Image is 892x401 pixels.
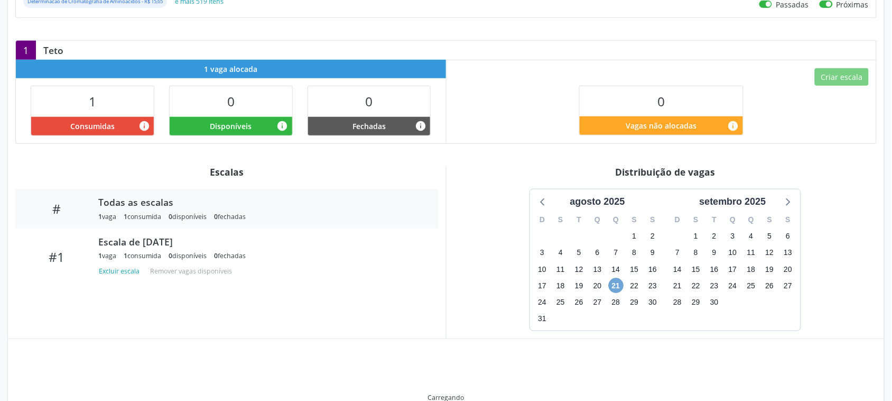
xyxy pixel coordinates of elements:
[553,295,568,309] span: segunda-feira, 25 de agosto de 2025
[707,245,722,260] span: terça-feira, 9 de setembro de 2025
[689,278,703,293] span: segunda-feira, 22 de setembro de 2025
[609,295,624,309] span: quinta-feira, 28 de agosto de 2025
[572,245,587,260] span: terça-feira, 5 de agosto de 2025
[670,278,685,293] span: domingo, 21 de setembro de 2025
[627,295,642,309] span: sexta-feira, 29 de agosto de 2025
[762,262,777,277] span: sexta-feira, 19 de setembro de 2025
[169,212,172,221] span: 0
[689,262,703,277] span: segunda-feira, 15 de setembro de 2025
[689,245,703,260] span: segunda-feira, 8 de setembro de 2025
[98,212,116,221] div: vaga
[138,120,150,132] i: Vagas alocadas que possuem marcações associadas
[668,212,687,228] div: D
[609,245,624,260] span: quinta-feira, 7 de agosto de 2025
[124,251,161,260] div: consumida
[723,212,742,228] div: Q
[744,229,759,244] span: quinta-feira, 4 de setembro de 2025
[657,93,665,110] span: 0
[645,229,660,244] span: sábado, 2 de agosto de 2025
[214,251,246,260] div: fechadas
[645,295,660,309] span: sábado, 30 de agosto de 2025
[707,295,722,309] span: terça-feira, 30 de setembro de 2025
[169,251,207,260] div: disponíveis
[16,60,446,78] div: 1 vaga alocada
[742,212,760,228] div: Q
[572,262,587,277] span: terça-feira, 12 de agosto de 2025
[687,212,705,228] div: S
[588,212,607,228] div: Q
[124,212,127,221] span: 1
[625,212,644,228] div: S
[552,212,570,228] div: S
[689,229,703,244] span: segunda-feira, 1 de setembro de 2025
[670,245,685,260] span: domingo, 7 de setembro de 2025
[590,278,605,293] span: quarta-feira, 20 de agosto de 2025
[553,245,568,260] span: segunda-feira, 4 de agosto de 2025
[535,262,550,277] span: domingo, 10 de agosto de 2025
[98,251,102,260] span: 1
[627,229,642,244] span: sexta-feira, 1 de agosto de 2025
[707,262,722,277] span: terça-feira, 16 de setembro de 2025
[98,236,424,248] div: Escala de [DATE]
[570,212,588,228] div: T
[15,166,439,178] div: Escalas
[415,120,426,132] i: Vagas alocadas e sem marcações associadas que tiveram sua disponibilidade fechada
[815,68,869,86] button: Criar escala
[627,278,642,293] span: sexta-feira, 22 de agosto de 2025
[689,295,703,309] span: segunda-feira, 29 de setembro de 2025
[644,212,662,228] div: S
[695,195,770,209] div: setembro 2025
[707,278,722,293] span: terça-feira, 23 de setembro de 2025
[744,245,759,260] span: quinta-feira, 11 de setembro de 2025
[535,312,550,326] span: domingo, 31 de agosto de 2025
[98,196,424,208] div: Todas as escalas
[533,212,552,228] div: D
[744,262,759,277] span: quinta-feira, 18 de setembro de 2025
[645,278,660,293] span: sábado, 23 de agosto de 2025
[645,262,660,277] span: sábado, 16 de agosto de 2025
[535,278,550,293] span: domingo, 17 de agosto de 2025
[670,262,685,277] span: domingo, 14 de setembro de 2025
[535,245,550,260] span: domingo, 3 de agosto de 2025
[590,262,605,277] span: quarta-feira, 13 de agosto de 2025
[98,264,144,278] button: Excluir escala
[779,212,797,228] div: S
[553,278,568,293] span: segunda-feira, 18 de agosto de 2025
[726,278,740,293] span: quarta-feira, 24 de setembro de 2025
[744,278,759,293] span: quinta-feira, 25 de setembro de 2025
[607,212,625,228] div: Q
[169,212,207,221] div: disponíveis
[23,201,91,216] div: #
[535,295,550,309] span: domingo, 24 de agosto de 2025
[762,229,777,244] span: sexta-feira, 5 de setembro de 2025
[214,212,218,221] span: 0
[36,44,71,56] div: Teto
[780,245,795,260] span: sábado, 13 de setembro de 2025
[590,245,605,260] span: quarta-feira, 6 de agosto de 2025
[124,251,127,260] span: 1
[590,295,605,309] span: quarta-feira, 27 de agosto de 2025
[454,166,877,178] div: Distribuição de vagas
[670,295,685,309] span: domingo, 28 de setembro de 2025
[780,262,795,277] span: sábado, 20 de setembro de 2025
[98,212,102,221] span: 1
[645,245,660,260] span: sábado, 9 de agosto de 2025
[572,295,587,309] span: terça-feira, 26 de agosto de 2025
[627,245,642,260] span: sexta-feira, 8 de agosto de 2025
[707,229,722,244] span: terça-feira, 2 de setembro de 2025
[626,120,696,131] span: Vagas não alocadas
[726,262,740,277] span: quarta-feira, 17 de setembro de 2025
[352,121,386,132] span: Fechadas
[89,93,96,110] span: 1
[16,41,36,60] div: 1
[366,93,373,110] span: 0
[210,121,252,132] span: Disponíveis
[780,278,795,293] span: sábado, 27 de setembro de 2025
[609,262,624,277] span: quinta-feira, 14 de agosto de 2025
[214,212,246,221] div: fechadas
[762,278,777,293] span: sexta-feira, 26 de setembro de 2025
[566,195,629,209] div: agosto 2025
[780,229,795,244] span: sábado, 6 de setembro de 2025
[124,212,161,221] div: consumida
[214,251,218,260] span: 0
